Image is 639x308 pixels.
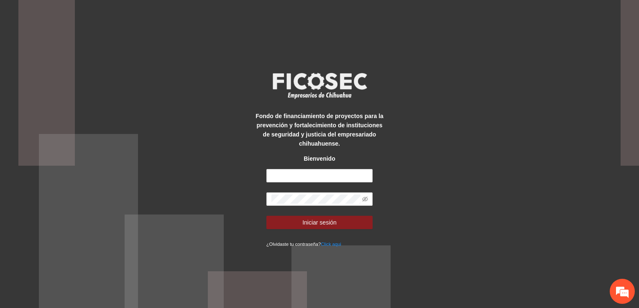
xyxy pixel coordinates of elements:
strong: Bienvenido [304,155,335,162]
span: eye-invisible [362,196,368,202]
a: Click aqui [321,242,341,247]
button: Iniciar sesión [266,216,373,229]
strong: Fondo de financiamiento de proyectos para la prevención y fortalecimiento de instituciones de seg... [256,113,383,147]
span: Iniciar sesión [302,218,337,227]
small: ¿Olvidaste tu contraseña? [266,242,341,247]
img: logo [267,70,372,101]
